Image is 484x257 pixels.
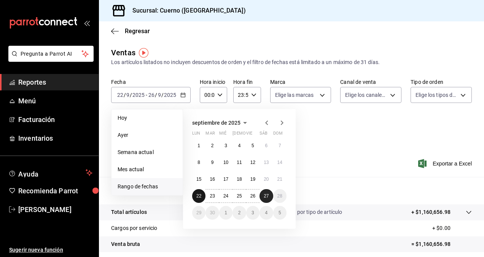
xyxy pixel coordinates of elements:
[18,204,92,215] span: [PERSON_NAME]
[279,210,281,215] abbr: 5 de octubre de 2025
[205,156,219,169] button: 9 de septiembre de 2025
[340,79,401,85] label: Canal de venta
[118,165,177,173] span: Mes actual
[345,91,387,99] span: Elige los canales de venta
[219,189,232,203] button: 24 de septiembre de 2025
[117,92,124,98] input: --
[196,177,201,182] abbr: 15 de septiembre de 2025
[139,48,148,58] img: Tooltip marker
[8,46,94,62] button: Pregunta a Parrot AI
[223,177,228,182] abbr: 17 de septiembre de 2025
[219,172,232,186] button: 17 de septiembre de 2025
[252,143,254,148] abbr: 5 de septiembre de 2025
[18,114,92,125] span: Facturación
[224,210,227,215] abbr: 1 de octubre de 2025
[219,206,232,220] button: 1 de octubre de 2025
[279,143,281,148] abbr: 7 de septiembre de 2025
[118,114,177,122] span: Hoy
[197,143,200,148] abbr: 1 de septiembre de 2025
[219,139,232,153] button: 3 de septiembre de 2025
[246,172,260,186] button: 19 de septiembre de 2025
[223,193,228,199] abbr: 24 de septiembre de 2025
[411,208,451,216] p: + $1,160,656.98
[126,92,130,98] input: --
[118,131,177,139] span: Ayer
[232,131,277,139] abbr: jueves
[18,96,92,106] span: Menú
[205,206,219,220] button: 30 de septiembre de 2025
[18,168,83,177] span: Ayuda
[192,156,205,169] button: 8 de septiembre de 2025
[260,172,273,186] button: 20 de septiembre de 2025
[411,240,472,248] p: = $1,160,656.98
[125,27,150,35] span: Regresar
[264,193,269,199] abbr: 27 de septiembre de 2025
[164,92,177,98] input: ----
[260,189,273,203] button: 27 de septiembre de 2025
[5,55,94,63] a: Pregunta a Parrot AI
[111,208,147,216] p: Total artículos
[273,156,287,169] button: 14 de septiembre de 2025
[260,139,273,153] button: 6 de septiembre de 2025
[273,172,287,186] button: 21 de septiembre de 2025
[273,189,287,203] button: 28 de septiembre de 2025
[219,131,226,139] abbr: miércoles
[416,91,458,99] span: Elige los tipos de orden
[130,92,132,98] span: /
[260,206,273,220] button: 4 de octubre de 2025
[124,92,126,98] span: /
[273,139,287,153] button: 7 de septiembre de 2025
[196,210,201,215] abbr: 29 de septiembre de 2025
[233,79,261,85] label: Hora fin
[132,92,145,98] input: ----
[196,193,201,199] abbr: 22 de septiembre de 2025
[232,156,246,169] button: 11 de septiembre de 2025
[192,120,240,126] span: septiembre de 2025
[260,156,273,169] button: 13 de septiembre de 2025
[205,172,219,186] button: 16 de septiembre de 2025
[232,172,246,186] button: 18 de septiembre de 2025
[146,92,147,98] span: -
[232,189,246,203] button: 25 de septiembre de 2025
[210,193,215,199] abbr: 23 de septiembre de 2025
[223,160,228,165] abbr: 10 de septiembre de 2025
[126,6,246,15] h3: Sucursal: Cuerno ([GEOGRAPHIC_DATA])
[161,92,164,98] span: /
[238,210,241,215] abbr: 2 de octubre de 2025
[246,156,260,169] button: 12 de septiembre de 2025
[84,20,90,26] button: open_drawer_menu
[250,193,255,199] abbr: 26 de septiembre de 2025
[205,139,219,153] button: 2 de septiembre de 2025
[264,177,269,182] abbr: 20 de septiembre de 2025
[265,143,267,148] abbr: 6 de septiembre de 2025
[192,131,200,139] abbr: lunes
[275,91,314,99] span: Elige las marcas
[111,47,135,58] div: Ventas
[111,27,150,35] button: Regresar
[18,77,92,87] span: Reportes
[148,92,155,98] input: --
[192,172,205,186] button: 15 de septiembre de 2025
[273,131,283,139] abbr: domingo
[270,79,331,85] label: Marca
[18,186,92,196] span: Recomienda Parrot
[420,159,472,168] button: Exportar a Excel
[260,131,267,139] abbr: sábado
[264,160,269,165] abbr: 13 de septiembre de 2025
[273,206,287,220] button: 5 de octubre de 2025
[111,240,140,248] p: Venta bruta
[277,177,282,182] abbr: 21 de septiembre de 2025
[252,210,254,215] abbr: 3 de octubre de 2025
[246,139,260,153] button: 5 de septiembre de 2025
[265,210,267,215] abbr: 4 de octubre de 2025
[246,206,260,220] button: 3 de octubre de 2025
[237,160,242,165] abbr: 11 de septiembre de 2025
[277,193,282,199] abbr: 28 de septiembre de 2025
[246,131,252,139] abbr: viernes
[232,139,246,153] button: 4 de septiembre de 2025
[111,79,191,85] label: Fecha
[192,189,205,203] button: 22 de septiembre de 2025
[18,133,92,143] span: Inventarios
